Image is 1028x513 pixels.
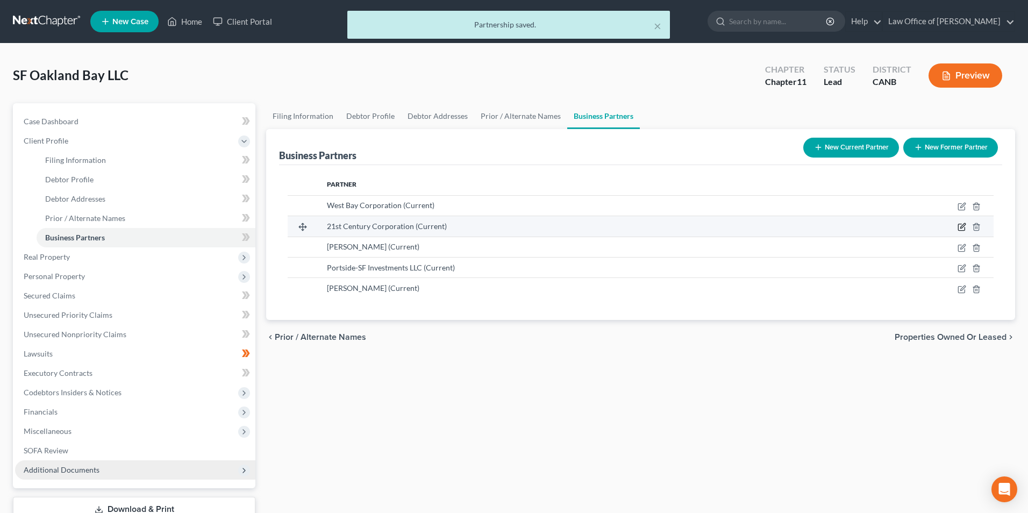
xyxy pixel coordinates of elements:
span: Unsecured Nonpriority Claims [24,330,126,339]
a: SOFA Review [15,441,255,460]
a: Unsecured Priority Claims [15,305,255,325]
div: Status [824,63,855,76]
a: Case Dashboard [15,112,255,131]
a: Executory Contracts [15,364,255,383]
span: 11 [797,76,806,87]
span: Properties Owned or Leased [895,333,1006,341]
span: Miscellaneous [24,426,72,436]
span: Client Profile [24,136,68,145]
span: Partner [327,180,356,188]
a: Debtor Addresses [401,103,474,129]
button: chevron_left Prior / Alternate Names [266,333,366,341]
button: Preview [929,63,1002,88]
span: [PERSON_NAME] (Current) [327,283,419,293]
button: New Current Partner [803,138,899,158]
span: SF Oakland Bay LLC [13,67,128,83]
div: CANB [873,76,911,88]
a: Filing Information [37,151,255,170]
span: SOFA Review [24,446,68,455]
span: Real Property [24,252,70,261]
button: Properties Owned or Leased chevron_right [895,333,1015,341]
div: Partnership saved. [356,19,661,30]
span: 21st Century Corporation (Current) [327,222,447,231]
button: New Former Partner [903,138,998,158]
button: × [654,19,661,32]
span: Lawsuits [24,349,53,358]
span: Debtor Profile [45,175,94,184]
span: Debtor Addresses [45,194,105,203]
a: Debtor Profile [340,103,401,129]
a: Lawsuits [15,344,255,364]
div: Chapter [765,63,806,76]
a: Filing Information [266,103,340,129]
span: Unsecured Priority Claims [24,310,112,319]
span: Case Dashboard [24,117,78,126]
span: Executory Contracts [24,368,92,377]
a: Debtor Addresses [37,189,255,209]
a: Prior / Alternate Names [37,209,255,228]
span: Additional Documents [24,465,99,474]
a: Business Partners [567,103,640,129]
div: Business Partners [279,149,356,162]
div: Open Intercom Messenger [991,476,1017,502]
span: Personal Property [24,272,85,281]
span: Secured Claims [24,291,75,300]
div: District [873,63,911,76]
div: Chapter [765,76,806,88]
span: Financials [24,407,58,416]
span: Prior / Alternate Names [275,333,366,341]
a: Debtor Profile [37,170,255,189]
a: Secured Claims [15,286,255,305]
span: West Bay Corporation (Current) [327,201,434,210]
span: Portside-SF Investments LLC (Current) [327,263,455,272]
div: Lead [824,76,855,88]
span: Filing Information [45,155,106,165]
span: [PERSON_NAME] (Current) [327,242,419,251]
a: Business Partners [37,228,255,247]
a: Unsecured Nonpriority Claims [15,325,255,344]
span: Codebtors Insiders & Notices [24,388,122,397]
i: chevron_right [1006,333,1015,341]
a: Prior / Alternate Names [474,103,567,129]
span: Business Partners [45,233,105,242]
i: chevron_left [266,333,275,341]
span: Prior / Alternate Names [45,213,125,223]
